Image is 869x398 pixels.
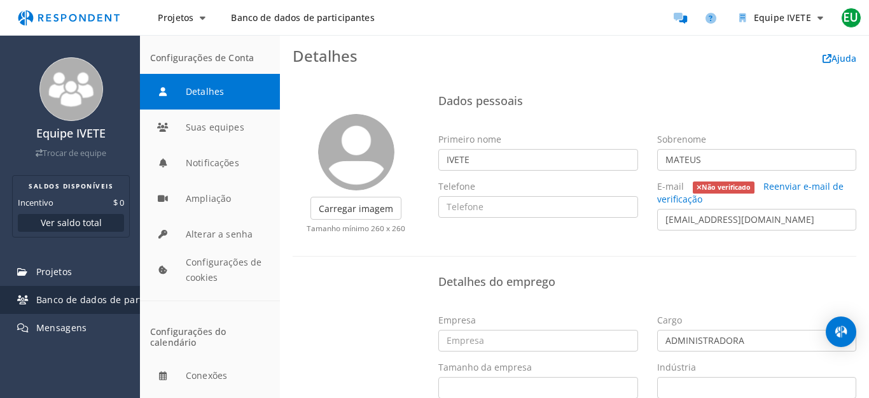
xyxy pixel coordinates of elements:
font: Configurações do calendário [150,325,226,348]
button: Configurações de cookies [140,252,280,288]
font: Indústria [657,361,696,373]
a: Trocar de equipe [36,148,106,159]
button: EU [838,6,864,29]
font: Ver saldo total [41,217,102,229]
font: Projetos [36,266,73,278]
input: Cargo [657,330,857,352]
font: $ 0 [113,197,124,208]
font: Cargo [657,314,682,326]
font: Detalhes [293,45,358,66]
button: Ampliação [140,181,280,217]
font: Projetos [158,11,193,24]
font: Equipe IVETE [754,11,811,24]
font: Mensagens [36,322,87,334]
font: Trocar de equipe [43,148,106,159]
section: Resumo do saldo [12,175,130,238]
input: Telefone [438,196,638,218]
font: Ajuda [831,52,856,64]
a: Participantes da mensagem [668,5,693,31]
font: E-mail [657,180,684,192]
font: Empresa [438,314,476,326]
font: Incentivo [18,197,53,208]
font: Dados pessoais [438,93,523,108]
input: E-mail [657,209,857,231]
img: user_avatar_128.png [318,114,394,190]
button: Conexões [140,358,280,394]
font: Primeiro nome [438,133,501,145]
button: Ver saldo total [18,214,124,232]
font: Não verificado [702,183,751,192]
font: Banco de dados de participantes [36,294,184,306]
font: SALDOS DISPONÍVEIS [29,181,113,190]
button: Detalhes [140,74,280,110]
img: respondent-logo.png [10,6,127,30]
button: Alterar a senha [140,217,280,252]
font: Tamanho mínimo 260 x 260 [307,223,405,233]
img: team_avatar_256.png [39,57,103,121]
a: Reenviar e-mail de verificação [657,180,844,205]
font: Tamanho da empresa [438,361,532,373]
a: Ajuda e suporte [699,5,724,31]
font: Carregar imagem [319,203,393,215]
font: Detalhes do emprego [438,274,555,289]
font: Telefone [438,180,475,192]
button: Projetos [148,6,216,29]
input: Primeiro nome [438,149,638,171]
div: Abra o Intercom Messenger [826,316,856,347]
font: Equipe IVETE [36,125,106,141]
a: Ajuda [823,52,856,64]
font: Banco de dados de participantes [231,11,374,24]
button: Equipe IVETE [729,6,833,29]
button: Suas equipes [140,110,280,145]
font: EU [844,9,858,26]
a: Banco de dados de participantes [221,6,384,29]
input: Empresa [438,330,638,352]
button: Notificações [140,145,280,181]
font: Sobrenome [657,133,706,145]
font: Configurações de Conta [150,52,254,64]
input: Sobrenome [657,149,857,171]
